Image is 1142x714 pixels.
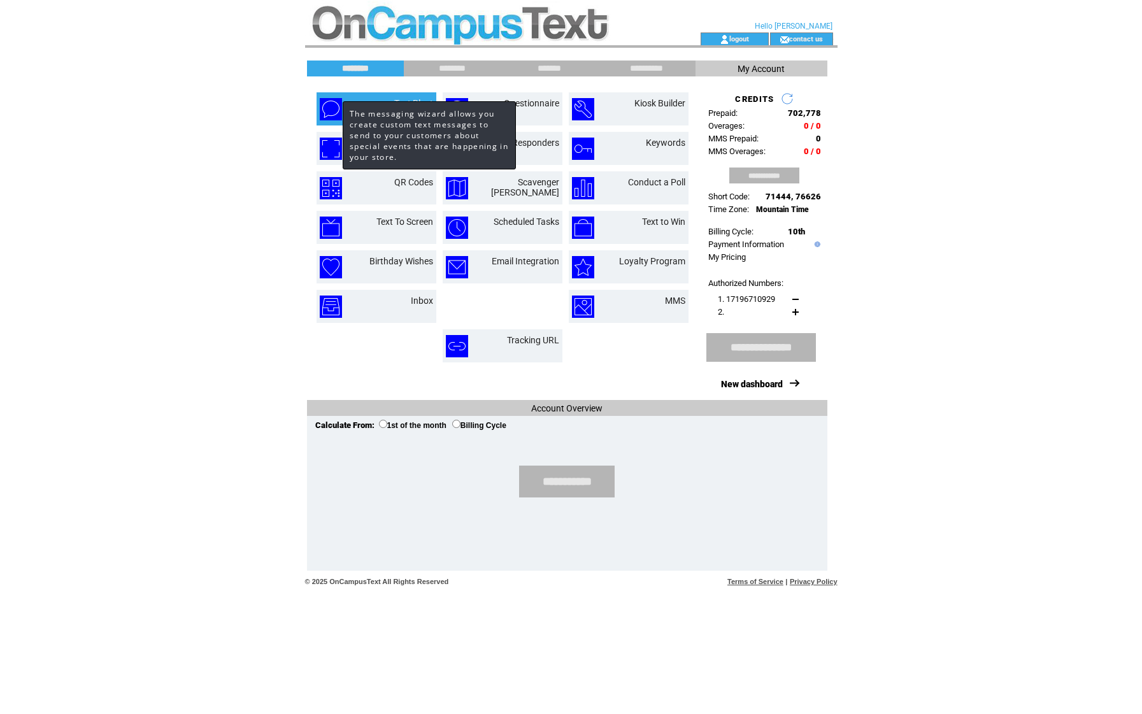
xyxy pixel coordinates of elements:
[494,217,559,227] a: Scheduled Tasks
[446,177,468,199] img: scavenger-hunt.png
[718,294,775,304] span: 1. 17196710929
[789,34,823,43] a: contact us
[411,296,433,306] a: Inbox
[628,177,685,187] a: Conduct a Poll
[320,138,342,160] img: mobile-coupons.png
[492,256,559,266] a: Email Integration
[320,217,342,239] img: text-to-screen.png
[531,403,603,413] span: Account Overview
[446,98,468,120] img: questionnaire.png
[369,256,433,266] a: Birthday Wishes
[572,217,594,239] img: text-to-win.png
[738,64,785,74] span: My Account
[708,204,749,214] span: Time Zone:
[756,205,809,214] span: Mountain Time
[320,256,342,278] img: birthday-wishes.png
[379,420,387,428] input: 1st of the month
[446,256,468,278] img: email-integration.png
[811,241,820,247] img: help.gif
[376,217,433,227] a: Text To Screen
[708,121,745,131] span: Overages:
[394,98,433,108] a: Text Blast
[788,108,821,118] span: 702,778
[320,177,342,199] img: qr-codes.png
[350,108,508,162] span: The messaging wizard allows you create custom text messages to send to your customers about speci...
[491,177,559,197] a: Scavenger [PERSON_NAME]
[572,256,594,278] img: loyalty-program.png
[504,98,559,108] a: Questionnaire
[507,335,559,345] a: Tracking URL
[721,379,783,389] a: New dashboard
[729,34,749,43] a: logout
[735,94,774,104] span: CREDITS
[572,296,594,318] img: mms.png
[572,98,594,120] img: kiosk-builder.png
[642,217,685,227] a: Text to Win
[452,421,506,430] label: Billing Cycle
[315,420,375,430] span: Calculate From:
[718,307,724,317] span: 2.
[646,138,685,148] a: Keywords
[320,296,342,318] img: inbox.png
[665,296,685,306] a: MMS
[790,578,838,585] a: Privacy Policy
[394,177,433,187] a: QR Codes
[816,134,821,143] span: 0
[708,108,738,118] span: Prepaid:
[708,252,746,262] a: My Pricing
[708,192,750,201] span: Short Code:
[708,227,753,236] span: Billing Cycle:
[804,146,821,156] span: 0 / 0
[446,335,468,357] img: tracking-url.png
[708,239,784,249] a: Payment Information
[634,98,685,108] a: Kiosk Builder
[305,578,449,585] span: © 2025 OnCampusText All Rights Reserved
[785,578,787,585] span: |
[446,217,468,239] img: scheduled-tasks.png
[708,278,783,288] span: Authorized Numbers:
[708,134,759,143] span: MMS Prepaid:
[766,192,821,201] span: 71444, 76626
[452,420,460,428] input: Billing Cycle
[727,578,783,585] a: Terms of Service
[720,34,729,45] img: account_icon.gif
[788,227,805,236] span: 10th
[491,138,559,148] a: Auto Responders
[379,421,446,430] label: 1st of the month
[320,98,342,120] img: text-blast.png
[804,121,821,131] span: 0 / 0
[572,138,594,160] img: keywords.png
[755,22,832,31] span: Hello [PERSON_NAME]
[619,256,685,266] a: Loyalty Program
[572,177,594,199] img: conduct-a-poll.png
[780,34,789,45] img: contact_us_icon.gif
[708,146,766,156] span: MMS Overages:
